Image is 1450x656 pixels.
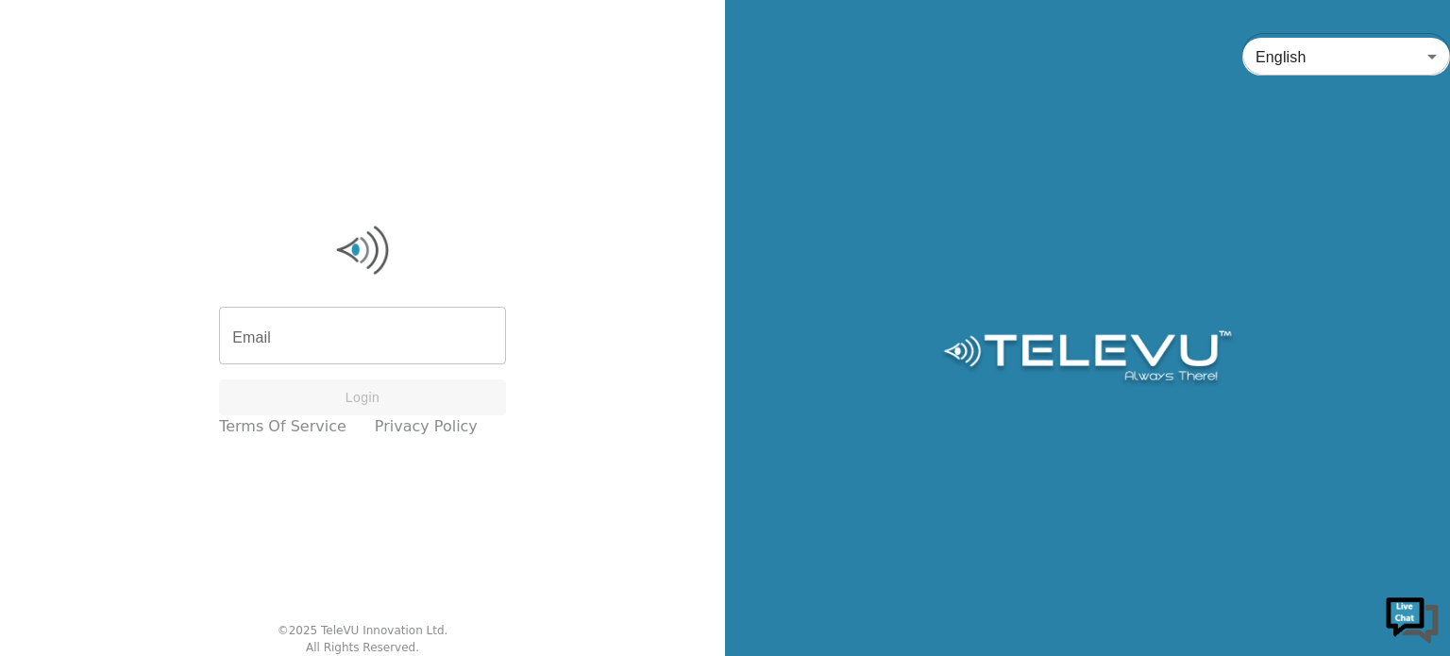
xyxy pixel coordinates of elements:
img: Logo [219,222,506,278]
div: All Rights Reserved. [306,639,419,656]
div: English [1242,30,1450,83]
img: Logo [940,330,1234,387]
a: Privacy Policy [375,415,478,438]
a: Terms of Service [219,415,346,438]
div: © 2025 TeleVU Innovation Ltd. [278,622,448,639]
img: Chat Widget [1384,590,1441,647]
